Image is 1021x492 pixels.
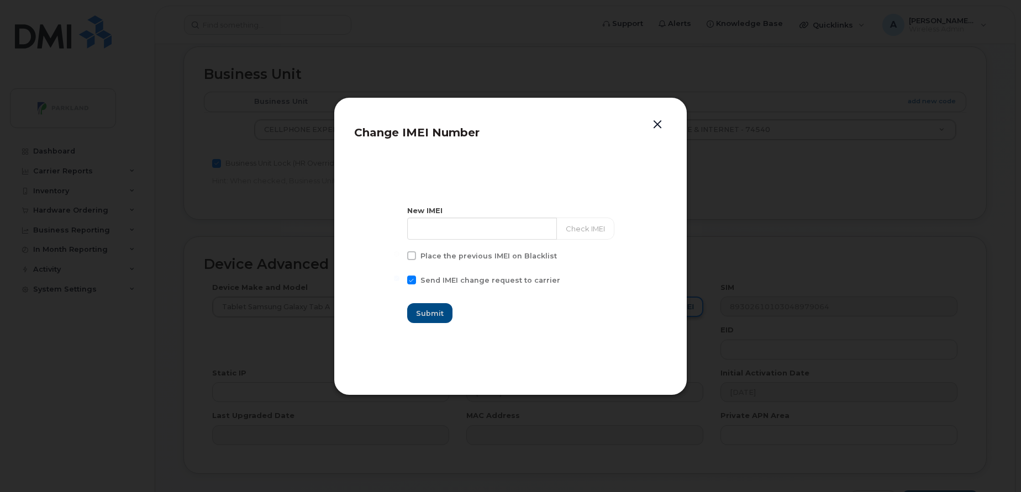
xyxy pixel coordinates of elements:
span: Change IMEI Number [354,126,480,139]
span: Send IMEI change request to carrier [420,276,560,284]
input: Send IMEI change request to carrier [394,276,399,281]
button: Submit [407,303,452,323]
span: Place the previous IMEI on Blacklist [420,252,557,260]
input: Place the previous IMEI on Blacklist [394,251,399,257]
button: Check IMEI [556,218,614,240]
div: New IMEI [407,205,614,216]
span: Submit [416,308,444,319]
